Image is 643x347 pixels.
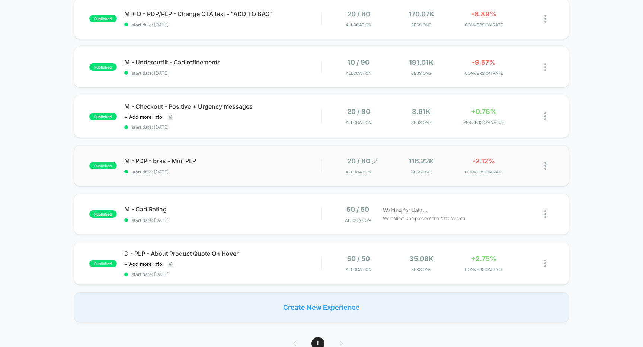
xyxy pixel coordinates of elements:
[345,218,371,223] span: Allocation
[383,206,427,214] span: Waiting for data...
[346,120,371,125] span: Allocation
[347,108,370,115] span: 20 / 80
[89,63,117,71] span: published
[392,120,451,125] span: Sessions
[392,22,451,28] span: Sessions
[124,217,321,223] span: start date: [DATE]
[124,114,162,120] span: + Add more info
[346,169,371,175] span: Allocation
[89,15,117,22] span: published
[346,71,371,76] span: Allocation
[124,58,321,66] span: M - Underoutfit - Cart refinements
[454,267,513,272] span: CONVERSION RATE
[124,261,162,267] span: + Add more info
[471,108,497,115] span: +0.76%
[454,120,513,125] span: PER SESSION VALUE
[454,169,513,175] span: CONVERSION RATE
[471,255,496,262] span: +2.75%
[392,267,451,272] span: Sessions
[409,10,434,18] span: 170.07k
[471,10,496,18] span: -8.89%
[409,157,434,165] span: 116.22k
[383,215,465,222] span: We collect and process the data for you
[392,71,451,76] span: Sessions
[74,292,569,322] div: Create New Experience
[124,271,321,277] span: start date: [DATE]
[124,70,321,76] span: start date: [DATE]
[347,255,370,262] span: 50 / 50
[89,162,117,169] span: published
[473,157,495,165] span: -2.12%
[544,112,546,120] img: close
[124,169,321,175] span: start date: [DATE]
[454,71,513,76] span: CONVERSION RATE
[412,108,431,115] span: 3.61k
[124,206,321,213] span: M - Cart Rating
[124,157,321,165] span: M - PDP - Bras - Mini PLP
[89,113,117,120] span: published
[124,22,321,28] span: start date: [DATE]
[89,260,117,267] span: published
[347,157,370,165] span: 20 / 80
[544,210,546,218] img: close
[347,10,370,18] span: 20 / 80
[544,260,546,267] img: close
[346,22,371,28] span: Allocation
[348,58,370,66] span: 10 / 90
[124,124,321,130] span: start date: [DATE]
[409,255,434,262] span: 35.08k
[124,10,321,17] span: M + D - PDP/PLP - Change CTA text - "ADD TO BAG"
[346,267,371,272] span: Allocation
[544,63,546,71] img: close
[454,22,513,28] span: CONVERSION RATE
[89,210,117,218] span: published
[409,58,434,66] span: 191.01k
[392,169,451,175] span: Sessions
[124,250,321,257] span: D - PLP - About Product Quote On Hover
[544,15,546,23] img: close
[544,162,546,170] img: close
[124,103,321,110] span: M - Checkout - Positive + Urgency messages
[472,58,496,66] span: -9.57%
[346,206,369,213] span: 50 / 50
